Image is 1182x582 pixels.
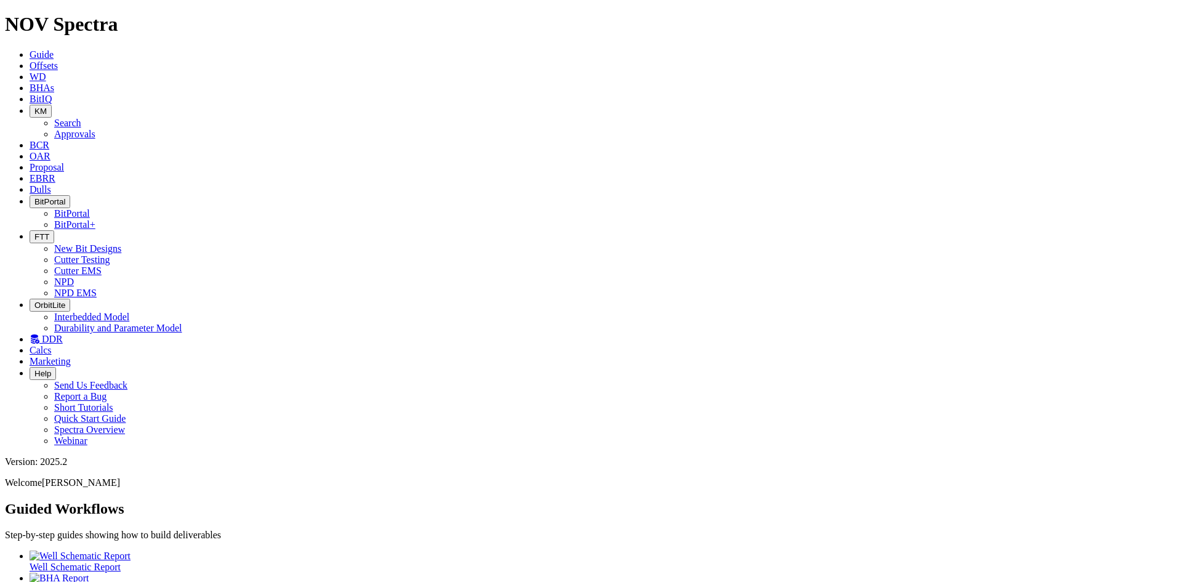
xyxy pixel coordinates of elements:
[30,140,49,150] a: BCR
[54,380,127,390] a: Send Us Feedback
[30,49,54,60] a: Guide
[54,129,95,139] a: Approvals
[54,312,129,322] a: Interbedded Model
[54,435,87,446] a: Webinar
[30,71,46,82] a: WD
[30,83,54,93] a: BHAs
[30,345,52,355] a: Calcs
[30,184,51,195] a: Dulls
[54,323,182,333] a: Durability and Parameter Model
[30,367,56,380] button: Help
[30,551,1177,572] a: Well Schematic Report Well Schematic Report
[54,402,113,413] a: Short Tutorials
[30,562,121,572] span: Well Schematic Report
[5,13,1177,36] h1: NOV Spectra
[54,265,102,276] a: Cutter EMS
[54,391,107,402] a: Report a Bug
[30,299,70,312] button: OrbitLite
[30,151,50,161] a: OAR
[30,94,52,104] a: BitIQ
[30,356,71,366] a: Marketing
[5,477,1177,488] p: Welcome
[54,243,121,254] a: New Bit Designs
[5,530,1177,541] p: Step-by-step guides showing how to build deliverables
[30,551,131,562] img: Well Schematic Report
[30,60,58,71] a: Offsets
[54,424,125,435] a: Spectra Overview
[34,107,47,116] span: KM
[54,219,95,230] a: BitPortal+
[34,369,51,378] span: Help
[42,334,63,344] span: DDR
[5,501,1177,517] h2: Guided Workflows
[42,477,120,488] span: [PERSON_NAME]
[30,334,63,344] a: DDR
[54,254,110,265] a: Cutter Testing
[54,288,97,298] a: NPD EMS
[30,173,55,184] a: EBRR
[54,277,74,287] a: NPD
[34,232,49,241] span: FTT
[30,162,64,172] a: Proposal
[30,230,54,243] button: FTT
[54,118,81,128] a: Search
[54,413,126,424] a: Quick Start Guide
[34,197,65,206] span: BitPortal
[30,195,70,208] button: BitPortal
[54,208,90,219] a: BitPortal
[34,301,65,310] span: OrbitLite
[5,456,1177,467] div: Version: 2025.2
[30,105,52,118] button: KM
